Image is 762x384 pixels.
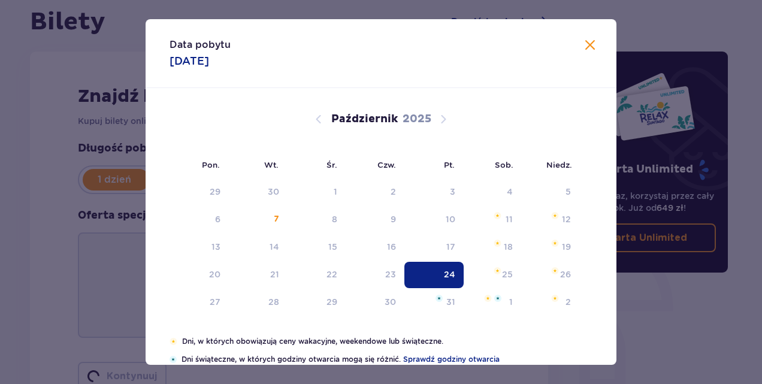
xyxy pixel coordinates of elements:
[270,241,279,253] div: 14
[229,234,288,261] td: Data niedostępna. wtorek, 14 października 2025
[464,234,522,261] td: Data niedostępna. sobota, 18 października 2025
[562,213,571,225] div: 12
[211,241,220,253] div: 13
[202,160,220,170] small: Pon.
[326,160,337,170] small: Śr.
[229,207,288,233] td: Data niedostępna. wtorek, 7 października 2025
[551,212,559,219] img: Pomarańczowa gwiazdka
[288,234,346,261] td: Data niedostępna. środa, 15 października 2025
[288,207,346,233] td: Data niedostępna. środa, 8 października 2025
[521,262,579,288] td: Data niedostępna. niedziela, 26 października 2025
[484,295,492,302] img: Pomarańczowa gwiazdka
[346,179,405,205] td: Data niedostępna. czwartek, 2 października 2025
[346,289,405,316] td: Data niedostępna. czwartek, 30 października 2025
[404,262,464,288] td: Data zaznaczona. piątek, 24 października 2025
[521,234,579,261] td: Data niedostępna. niedziela, 19 października 2025
[331,112,398,126] p: Październik
[504,241,513,253] div: 18
[464,207,522,233] td: Data niedostępna. sobota, 11 października 2025
[182,336,592,347] p: Dni, w których obowiązują ceny wakacyjne, weekendowe lub świąteczne.
[444,160,455,170] small: Pt.
[391,213,396,225] div: 9
[464,289,522,316] td: Data niedostępna. sobota, 1 listopada 2025
[326,268,337,280] div: 22
[210,186,220,198] div: 29
[288,179,346,205] td: Data niedostępna. środa, 1 października 2025
[404,207,464,233] td: Data niedostępna. piątek, 10 października 2025
[446,296,455,308] div: 31
[521,289,579,316] td: Data niedostępna. niedziela, 2 listopada 2025
[170,234,229,261] td: Data niedostępna. poniedziałek, 13 października 2025
[288,262,346,288] td: Data niedostępna. środa, 22 października 2025
[404,289,464,316] td: Data niedostępna. piątek, 31 października 2025
[312,112,326,126] button: Poprzedni miesiąc
[444,268,455,280] div: 24
[551,295,559,302] img: Pomarańczowa gwiazdka
[551,240,559,247] img: Pomarańczowa gwiazdka
[391,186,396,198] div: 2
[229,179,288,205] td: Data niedostępna. wtorek, 30 września 2025
[377,160,396,170] small: Czw.
[328,241,337,253] div: 15
[346,207,405,233] td: Data niedostępna. czwartek, 9 października 2025
[182,354,592,365] p: Dni świąteczne, w których godziny otwarcia mogą się różnić.
[494,267,501,274] img: Pomarańczowa gwiazdka
[464,262,522,288] td: Data niedostępna. sobota, 25 października 2025
[509,296,513,308] div: 1
[170,207,229,233] td: Data niedostępna. poniedziałek, 6 października 2025
[385,268,396,280] div: 23
[494,295,501,302] img: Niebieska gwiazdka
[583,38,597,53] button: Zamknij
[346,234,405,261] td: Data niedostępna. czwartek, 16 października 2025
[274,213,279,225] div: 7
[346,262,405,288] td: Data niedostępna. czwartek, 23 października 2025
[566,296,571,308] div: 2
[436,295,443,302] img: Niebieska gwiazdka
[450,186,455,198] div: 3
[229,289,288,316] td: Data niedostępna. wtorek, 28 października 2025
[566,186,571,198] div: 5
[446,241,455,253] div: 17
[404,234,464,261] td: Data niedostępna. piątek, 17 października 2025
[215,213,220,225] div: 6
[495,160,513,170] small: Sob.
[332,213,337,225] div: 8
[546,160,572,170] small: Niedz.
[209,268,220,280] div: 20
[403,354,500,365] a: Sprawdź godziny otwarcia
[494,240,501,247] img: Pomarańczowa gwiazdka
[170,262,229,288] td: Data niedostępna. poniedziałek, 20 października 2025
[170,289,229,316] td: Data niedostępna. poniedziałek, 27 października 2025
[268,296,279,308] div: 28
[436,112,450,126] button: Następny miesiąc
[562,241,571,253] div: 19
[170,356,177,363] img: Niebieska gwiazdka
[170,338,177,345] img: Pomarańczowa gwiazdka
[404,179,464,205] td: Data niedostępna. piątek, 3 października 2025
[270,268,279,280] div: 21
[506,213,513,225] div: 11
[507,186,513,198] div: 4
[170,179,229,205] td: Data niedostępna. poniedziałek, 29 września 2025
[288,289,346,316] td: Data niedostępna. środa, 29 października 2025
[502,268,513,280] div: 25
[268,186,279,198] div: 30
[385,296,396,308] div: 30
[264,160,279,170] small: Wt.
[464,179,522,205] td: Data niedostępna. sobota, 4 października 2025
[494,212,501,219] img: Pomarańczowa gwiazdka
[446,213,455,225] div: 10
[521,207,579,233] td: Data niedostępna. niedziela, 12 października 2025
[210,296,220,308] div: 27
[521,179,579,205] td: Data niedostępna. niedziela, 5 października 2025
[229,262,288,288] td: Data niedostępna. wtorek, 21 października 2025
[403,112,431,126] p: 2025
[560,268,571,280] div: 26
[170,38,231,52] p: Data pobytu
[387,241,396,253] div: 16
[334,186,337,198] div: 1
[170,54,209,68] p: [DATE]
[551,267,559,274] img: Pomarańczowa gwiazdka
[326,296,337,308] div: 29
